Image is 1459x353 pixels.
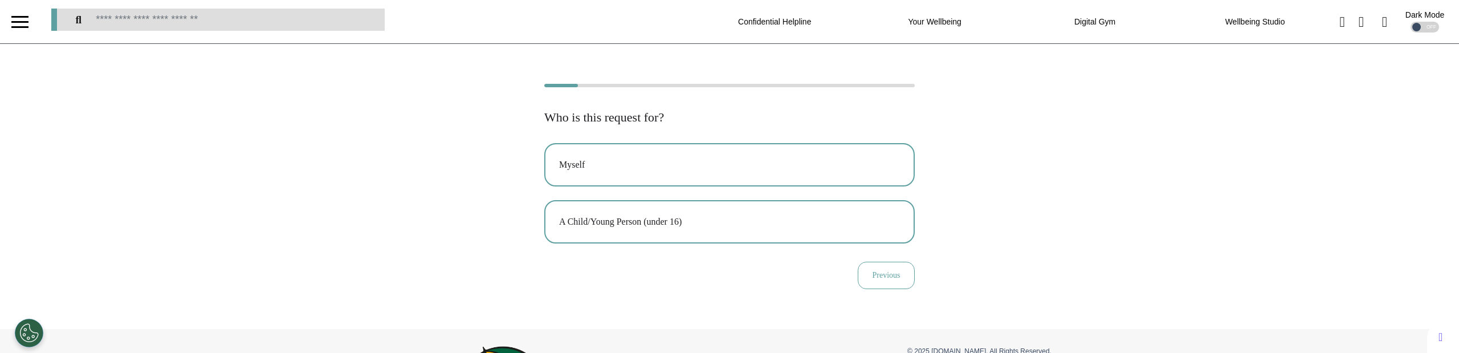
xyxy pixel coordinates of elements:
[1411,22,1439,33] div: OFF
[858,262,915,289] button: Previous
[544,143,915,186] button: Myself
[559,215,900,229] div: A Child/Young Person (under 16)
[544,110,915,125] h2: Who is this request for?
[1405,11,1444,19] div: Dark Mode
[559,158,900,172] div: Myself
[1198,6,1312,38] div: Wellbeing Studio
[718,6,832,38] div: Confidential Helpline
[544,200,915,244] button: A Child/Young Person (under 16)
[1038,6,1152,38] div: Digital Gym
[878,6,992,38] div: Your Wellbeing
[15,319,43,347] button: Open Preferences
